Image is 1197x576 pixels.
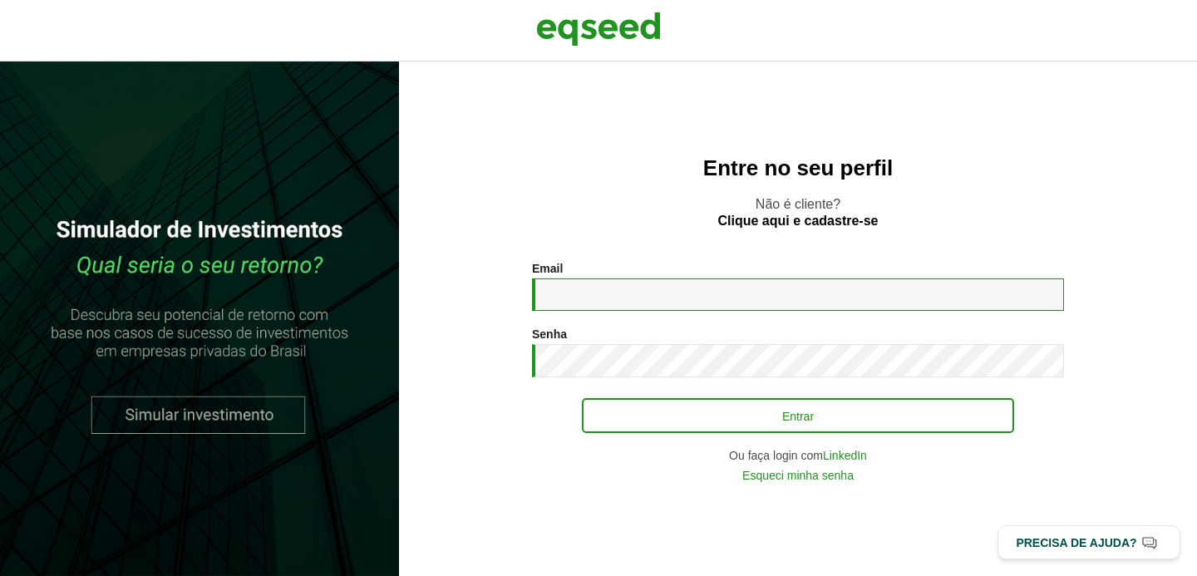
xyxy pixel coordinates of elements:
[742,470,854,481] a: Esqueci minha senha
[823,450,867,461] a: LinkedIn
[432,196,1164,228] p: Não é cliente?
[432,156,1164,180] h2: Entre no seu perfil
[718,214,879,228] a: Clique aqui e cadastre-se
[536,8,661,50] img: EqSeed Logo
[532,328,567,340] label: Senha
[582,398,1014,433] button: Entrar
[532,263,563,274] label: Email
[532,450,1064,461] div: Ou faça login com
